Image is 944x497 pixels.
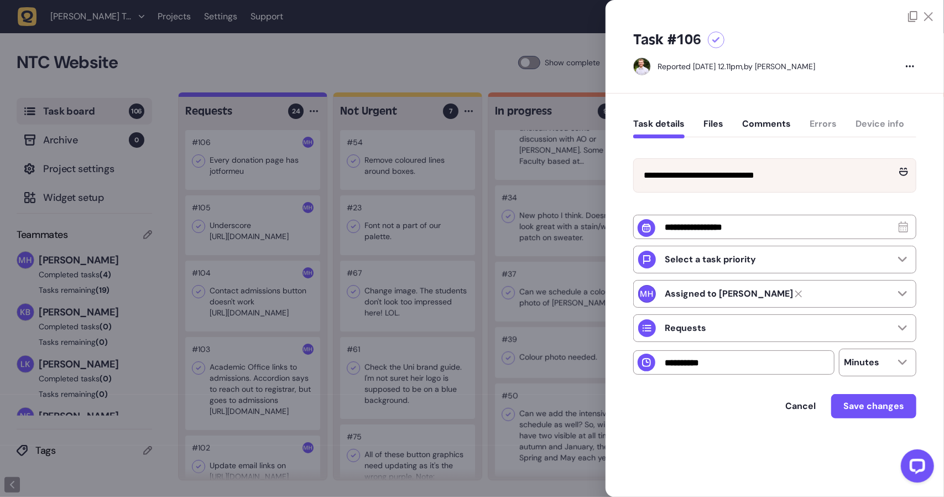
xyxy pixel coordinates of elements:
p: Minutes [844,357,879,368]
div: Reported [DATE] 12.11pm, [658,61,744,71]
p: Select a task priority [665,254,756,265]
button: Files [703,118,723,138]
button: Comments [742,118,791,138]
button: Save changes [831,394,916,418]
h5: Task #106 [633,31,701,49]
button: Task details [633,118,685,138]
strong: Megan Holland [665,288,793,299]
iframe: LiveChat chat widget [892,445,938,491]
p: Requests [665,323,706,334]
div: by [PERSON_NAME] [658,61,815,72]
span: Cancel [785,400,816,412]
span: Save changes [843,400,904,412]
img: Cameron Preece [634,58,650,75]
button: Cancel [774,395,827,417]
